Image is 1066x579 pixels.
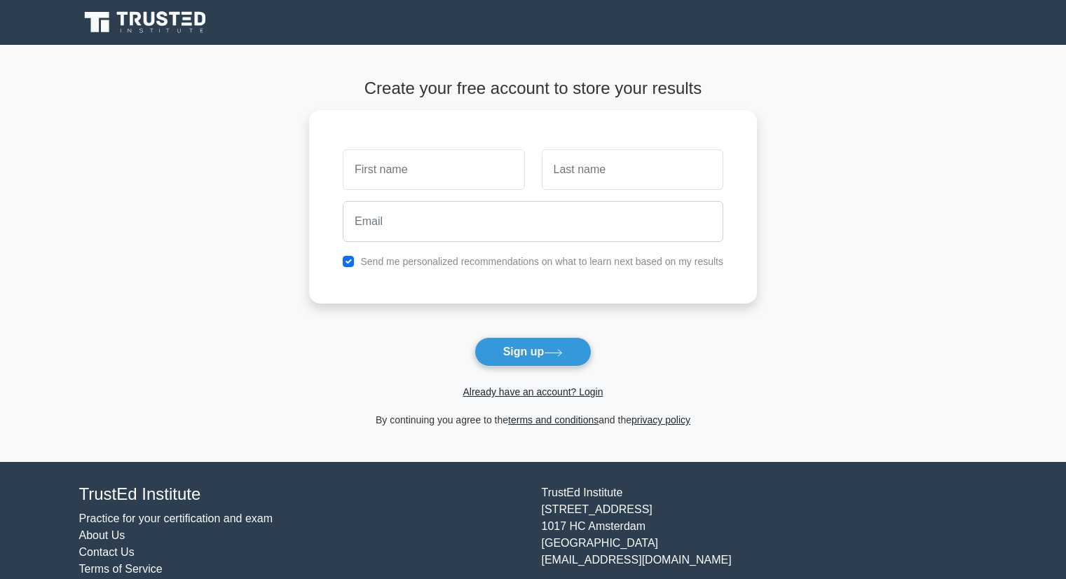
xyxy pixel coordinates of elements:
input: Last name [542,149,723,190]
label: Send me personalized recommendations on what to learn next based on my results [360,256,723,267]
a: Contact Us [79,546,135,558]
a: Terms of Service [79,563,163,575]
a: Practice for your certification and exam [79,512,273,524]
button: Sign up [474,337,592,367]
a: About Us [79,529,125,541]
a: privacy policy [631,414,690,425]
a: terms and conditions [508,414,599,425]
div: By continuing you agree to the and the [301,411,765,428]
a: Already have an account? Login [463,386,603,397]
h4: TrustEd Institute [79,484,525,505]
input: Email [343,201,723,242]
h4: Create your free account to store your results [309,79,757,99]
input: First name [343,149,524,190]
